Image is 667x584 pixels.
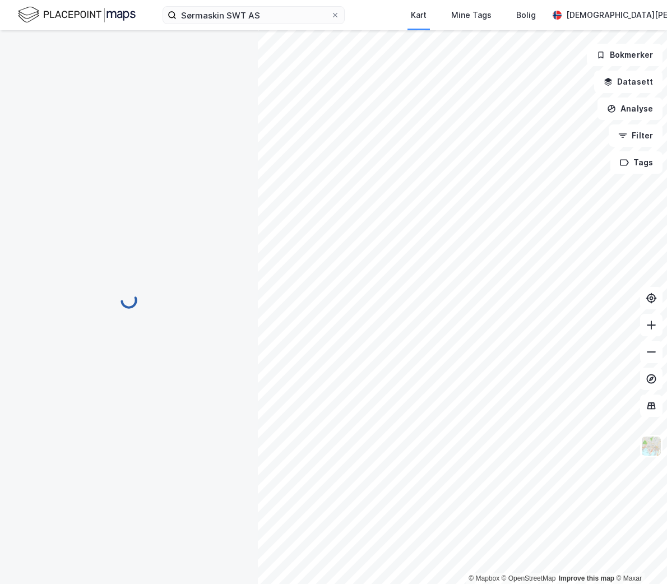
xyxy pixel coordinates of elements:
button: Tags [610,151,663,174]
iframe: Chat Widget [611,530,667,584]
img: logo.f888ab2527a4732fd821a326f86c7f29.svg [18,5,136,25]
input: Søk på adresse, matrikkel, gårdeiere, leietakere eller personer [177,7,331,24]
div: Kart [411,8,427,22]
button: Filter [609,124,663,147]
a: OpenStreetMap [502,574,556,582]
button: Bokmerker [587,44,663,66]
button: Analyse [597,98,663,120]
div: Bolig [516,8,536,22]
a: Mapbox [469,574,499,582]
button: Datasett [594,71,663,93]
a: Improve this map [559,574,614,582]
img: spinner.a6d8c91a73a9ac5275cf975e30b51cfb.svg [120,291,138,309]
img: Z [641,435,662,457]
div: Mine Tags [451,8,492,22]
